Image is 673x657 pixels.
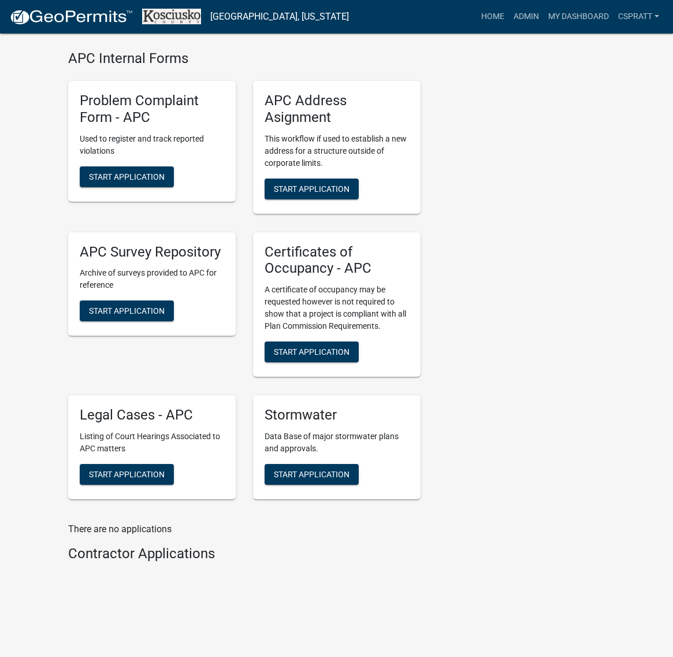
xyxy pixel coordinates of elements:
img: Kosciusko County, Indiana [142,9,201,24]
p: Data Base of major stormwater plans and approvals. [265,430,409,455]
span: Start Application [89,469,165,478]
a: cspratt [613,6,664,28]
button: Start Application [80,464,174,485]
span: Start Application [89,306,165,315]
h4: Contractor Applications [68,545,421,562]
h5: Problem Complaint Form - APC [80,92,224,126]
h5: Certificates of Occupancy - APC [265,244,409,277]
button: Start Application [265,342,359,362]
h4: APC Internal Forms [68,50,421,67]
a: Home [477,6,509,28]
a: [GEOGRAPHIC_DATA], [US_STATE] [210,7,349,27]
p: Used to register and track reported violations [80,133,224,157]
p: There are no applications [68,522,421,536]
wm-workflow-list-section: Contractor Applications [68,545,421,567]
h5: APC Survey Repository [80,244,224,261]
p: Listing of Court Hearings Associated to APC matters [80,430,224,455]
h5: Legal Cases - APC [80,407,224,424]
span: Start Application [274,347,349,357]
button: Start Application [80,166,174,187]
a: My Dashboard [544,6,613,28]
button: Start Application [265,179,359,199]
button: Start Application [265,464,359,485]
h5: APC Address Asignment [265,92,409,126]
a: Admin [509,6,544,28]
span: Start Application [274,184,349,193]
button: Start Application [80,300,174,321]
p: This workflow if used to establish a new address for a structure outside of corporate limits. [265,133,409,169]
span: Start Application [89,172,165,181]
p: A certificate of occupancy may be requested however is not required to show that a project is com... [265,284,409,332]
span: Start Application [274,469,349,478]
p: Archive of surveys provided to APC for reference [80,267,224,291]
h5: Stormwater [265,407,409,424]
